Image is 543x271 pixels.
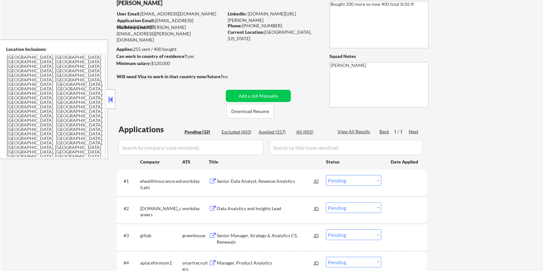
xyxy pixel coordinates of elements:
[228,29,264,35] strong: Current Location:
[313,229,320,241] div: JD
[182,205,209,212] div: workday
[119,126,182,133] div: Applications
[117,11,140,16] strong: User Email:
[228,23,242,28] strong: Phone:
[217,178,314,184] div: Senior Data Analyst, Revenue Analytics
[140,178,182,191] div: ehealthinsurance.wd5.ehi
[326,156,381,167] div: Status
[228,11,297,23] a: [DOMAIN_NAME][URL] [PERSON_NAME]
[182,232,209,239] div: greenhouse
[185,129,217,135] div: Pending (32)
[124,205,135,212] div: #2
[182,159,209,165] div: ATS
[117,74,224,79] strong: Will need Visa to work in that country now/future?:
[379,128,390,135] div: Back
[140,205,182,218] div: [DOMAIN_NAME]_careers
[313,257,320,268] div: JD
[394,128,409,135] div: 1 / 1
[259,129,291,135] div: Applied (257)
[117,24,150,30] strong: Mailslurp Email:
[226,104,274,118] button: Download Resume
[313,202,320,214] div: JD
[124,232,135,239] div: #3
[140,159,182,165] div: Company
[116,46,133,52] strong: Applies:
[117,17,224,30] div: [EMAIL_ADDRESS][DOMAIN_NAME]
[391,159,419,165] div: Date Applied
[116,53,188,59] strong: Can work in country of residence?:
[116,46,224,52] div: 255 sent / 400 bought
[140,232,182,239] div: gitlab
[338,128,372,135] div: View All Results
[329,53,429,60] div: Squad Notes
[217,260,314,266] div: Manager, Product Analytics
[228,29,319,42] div: [GEOGRAPHIC_DATA], [US_STATE]
[117,18,155,23] strong: Application Email:
[209,159,320,165] div: Title
[124,178,135,184] div: #1
[6,46,105,52] div: Location Inclusions:
[124,260,135,266] div: #4
[117,24,224,43] div: [PERSON_NAME][EMAIL_ADDRESS][PERSON_NAME][DOMAIN_NAME]
[116,60,224,67] div: $120,000
[119,140,263,155] input: Search by company (case sensitive)
[117,11,224,17] div: [EMAIL_ADDRESS][DOMAIN_NAME]
[228,23,319,29] div: [PHONE_NUMBER]
[296,129,329,135] div: All (892)
[270,140,423,155] input: Search by title (case sensitive)
[217,205,314,212] div: Data Analytics and Insights Lead
[116,61,151,66] strong: Minimum salary:
[226,90,291,102] button: Add a Job Manually
[409,128,419,135] div: Next
[116,53,222,60] div: yes
[217,232,314,245] div: Senior Manager, Strategy & Analytics CS, Renewals
[228,11,247,16] strong: LinkedIn:
[313,175,320,187] div: JD
[222,129,254,135] div: Excluded (603)
[223,73,241,80] div: no
[182,178,209,184] div: workday
[140,260,182,266] div: aplaceformom1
